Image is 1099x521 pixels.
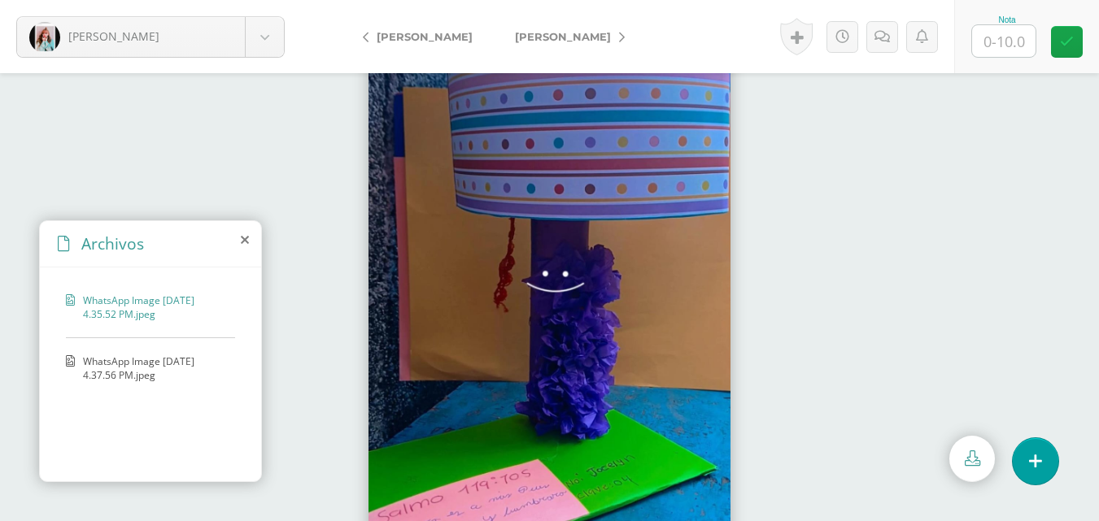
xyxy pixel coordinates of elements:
span: WhatsApp Image [DATE] 4.37.56 PM.jpeg [83,354,227,382]
span: WhatsApp Image [DATE] 4.35.52 PM.jpeg [83,293,227,321]
a: [PERSON_NAME] [17,17,284,57]
span: [PERSON_NAME] [377,30,473,43]
span: [PERSON_NAME] [68,28,159,44]
span: [PERSON_NAME] [515,30,611,43]
i: close [241,233,249,246]
a: [PERSON_NAME] [350,17,494,56]
span: Archivos [81,232,144,254]
div: Nota [971,15,1043,24]
input: 0-10.0 [972,25,1036,57]
img: ff63fc1bfd317c7a931db543afc5ef32.png [29,22,60,53]
a: [PERSON_NAME] [494,17,638,56]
